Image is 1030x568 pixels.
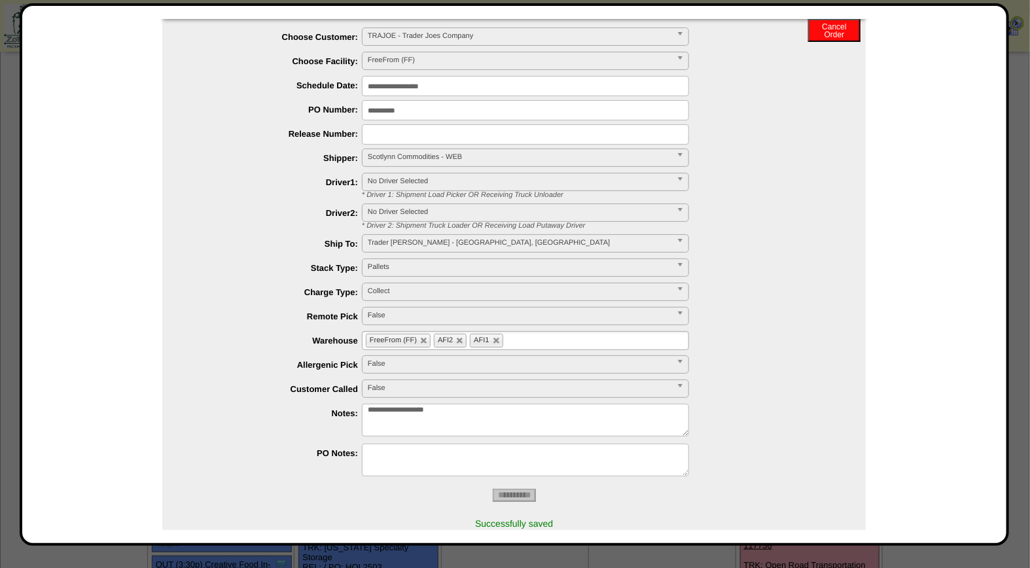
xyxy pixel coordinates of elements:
span: FreeFrom (FF) [368,52,671,68]
label: Choose Facility: [188,56,362,66]
span: AFI1 [474,336,489,344]
span: FreeFrom (FF) [370,336,417,344]
label: Shipper: [188,153,362,163]
span: False [368,356,671,372]
div: Successfully saved [162,512,866,535]
label: Remote Pick [188,311,362,321]
label: Allergenic Pick [188,360,362,370]
label: Customer Called [188,384,362,394]
span: TRAJOE - Trader Joes Company [368,28,671,44]
label: Schedule Date: [188,80,362,90]
span: False [368,308,671,323]
div: * Driver 2: Shipment Truck Loader OR Receiving Load Putaway Driver [352,222,866,230]
label: Notes: [188,408,362,418]
button: CancelOrder [808,19,861,42]
span: AFI2 [438,336,453,344]
div: * Driver 1: Shipment Load Picker OR Receiving Truck Unloader [352,191,866,199]
span: Pallets [368,259,671,275]
label: Driver2: [188,208,362,218]
label: Ship To: [188,239,362,249]
label: Driver1: [188,177,362,187]
label: Stack Type: [188,263,362,273]
span: No Driver Selected [368,204,671,220]
span: Collect [368,283,671,299]
label: PO Number: [188,105,362,115]
label: PO Notes: [188,448,362,458]
label: Charge Type: [188,287,362,297]
label: Release Number: [188,129,362,139]
span: False [368,380,671,396]
span: Scotlynn Commodities - WEB [368,149,671,165]
span: No Driver Selected [368,173,671,189]
label: Choose Customer: [188,32,362,42]
label: Warehouse [188,336,362,346]
span: Trader [PERSON_NAME] - [GEOGRAPHIC_DATA], [GEOGRAPHIC_DATA] [368,235,671,251]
